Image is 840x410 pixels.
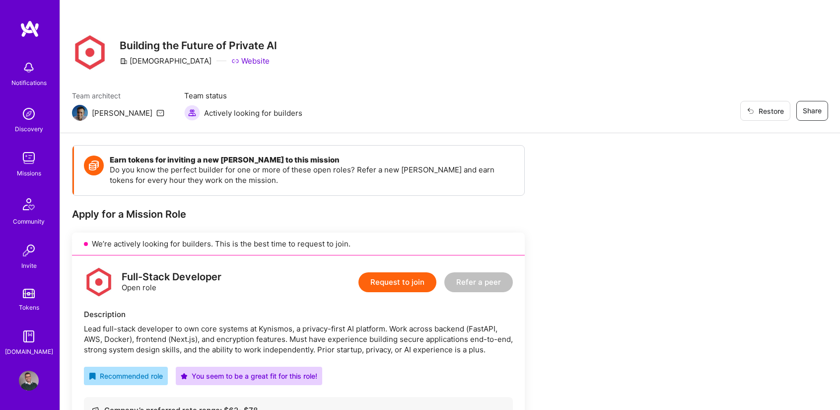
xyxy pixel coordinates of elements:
i: icon RecommendedBadge [89,373,96,380]
img: Company Logo [72,35,108,71]
img: discovery [19,104,39,124]
div: Description [84,309,513,320]
div: Open role [122,272,221,293]
i: icon Mail [156,109,164,117]
button: Refer a peer [444,272,513,292]
div: Community [13,216,45,227]
div: Discovery [15,124,43,134]
img: logo [84,267,114,297]
div: Missions [17,168,41,178]
div: Notifications [11,78,47,88]
div: [PERSON_NAME] [92,108,152,118]
i: icon PurpleStar [181,373,188,380]
img: User Avatar [19,371,39,391]
a: User Avatar [16,371,41,391]
button: Request to join [358,272,436,292]
div: We’re actively looking for builders. This is the best time to request to join. [72,233,525,255]
img: bell [19,58,39,78]
span: Team architect [72,90,164,101]
span: Restore [747,106,784,116]
span: Team status [184,90,302,101]
i: icon CompanyGray [120,57,128,65]
span: Share [803,106,822,116]
div: [DOMAIN_NAME] [5,346,53,357]
button: Restore [740,101,790,121]
h3: Building the Future of Private AI [120,39,277,52]
img: tokens [23,289,35,298]
div: Invite [21,260,37,271]
img: Token icon [84,156,104,175]
span: Actively looking for builders [204,108,302,118]
h4: Earn tokens for inviting a new [PERSON_NAME] to this mission [110,156,514,164]
div: Full-Stack Developer [122,272,221,282]
div: [DEMOGRAPHIC_DATA] [120,56,211,66]
div: Recommended role [89,371,163,381]
img: Community [17,192,41,216]
button: Share [796,101,828,121]
img: logo [20,20,40,38]
img: teamwork [19,148,39,168]
img: guide book [19,327,39,346]
div: Tokens [19,302,39,313]
img: Actively looking for builders [184,105,200,121]
div: You seem to be a great fit for this role! [181,371,317,381]
div: Apply for a Mission Role [72,208,525,221]
img: Invite [19,241,39,260]
img: Team Architect [72,105,88,121]
div: Lead full-stack developer to own core systems at Kynismos, a privacy-first AI platform. Work acro... [84,324,513,355]
a: Website [231,56,270,66]
p: Do you know the perfect builder for one or more of these open roles? Refer a new [PERSON_NAME] an... [110,164,514,185]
